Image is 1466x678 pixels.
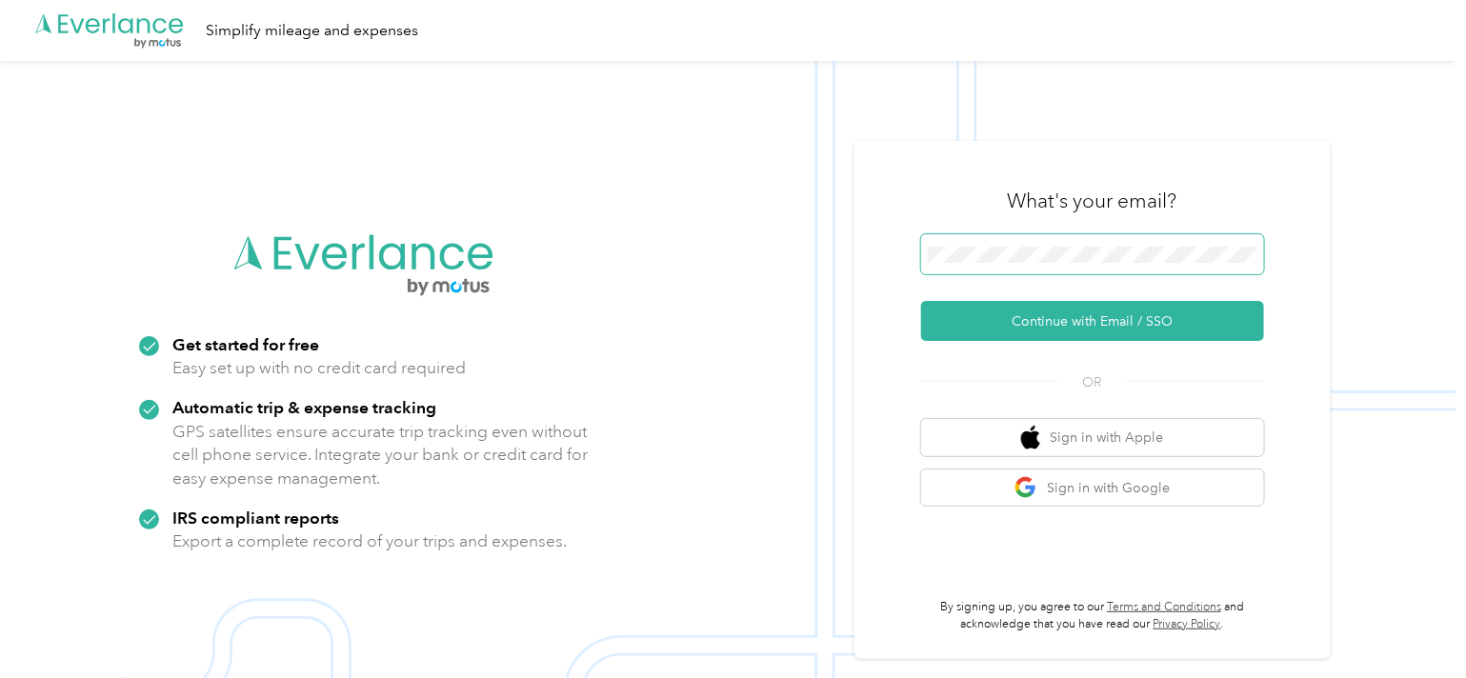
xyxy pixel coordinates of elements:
[1059,372,1126,392] span: OR
[921,469,1264,507] button: google logoSign in with Google
[172,508,339,528] strong: IRS compliant reports
[172,397,436,417] strong: Automatic trip & expense tracking
[172,356,466,380] p: Easy set up with no credit card required
[1021,426,1040,449] img: apple logo
[172,420,589,490] p: GPS satellites ensure accurate trip tracking even without cell phone service. Integrate your bank...
[921,599,1264,632] p: By signing up, you agree to our and acknowledge that you have read our .
[921,301,1264,341] button: Continue with Email / SSO
[1008,188,1177,214] h3: What's your email?
[1107,600,1221,614] a: Terms and Conditions
[1154,617,1221,631] a: Privacy Policy
[206,19,418,43] div: Simplify mileage and expenses
[1014,476,1038,500] img: google logo
[172,334,319,354] strong: Get started for free
[921,419,1264,456] button: apple logoSign in with Apple
[172,529,567,553] p: Export a complete record of your trips and expenses.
